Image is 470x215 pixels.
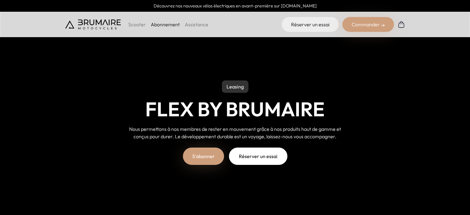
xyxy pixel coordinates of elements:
[342,17,394,32] div: Commander
[183,148,224,165] a: S'abonner
[282,17,339,32] a: Réserver un essai
[381,24,385,27] img: right-arrow-2.png
[128,21,146,28] p: Scooter
[151,21,180,28] a: Abonnement
[129,126,341,140] span: Nous permettons à nos membres de rester en mouvement grâce à nos produits haut de gamme et conçus...
[229,148,287,165] a: Réserver un essai
[65,19,121,29] img: Brumaire Motocycles
[222,80,248,93] p: Leasing
[398,21,405,28] img: Panier
[145,98,325,121] h1: Flex by Brumaire
[185,21,208,28] a: Assistance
